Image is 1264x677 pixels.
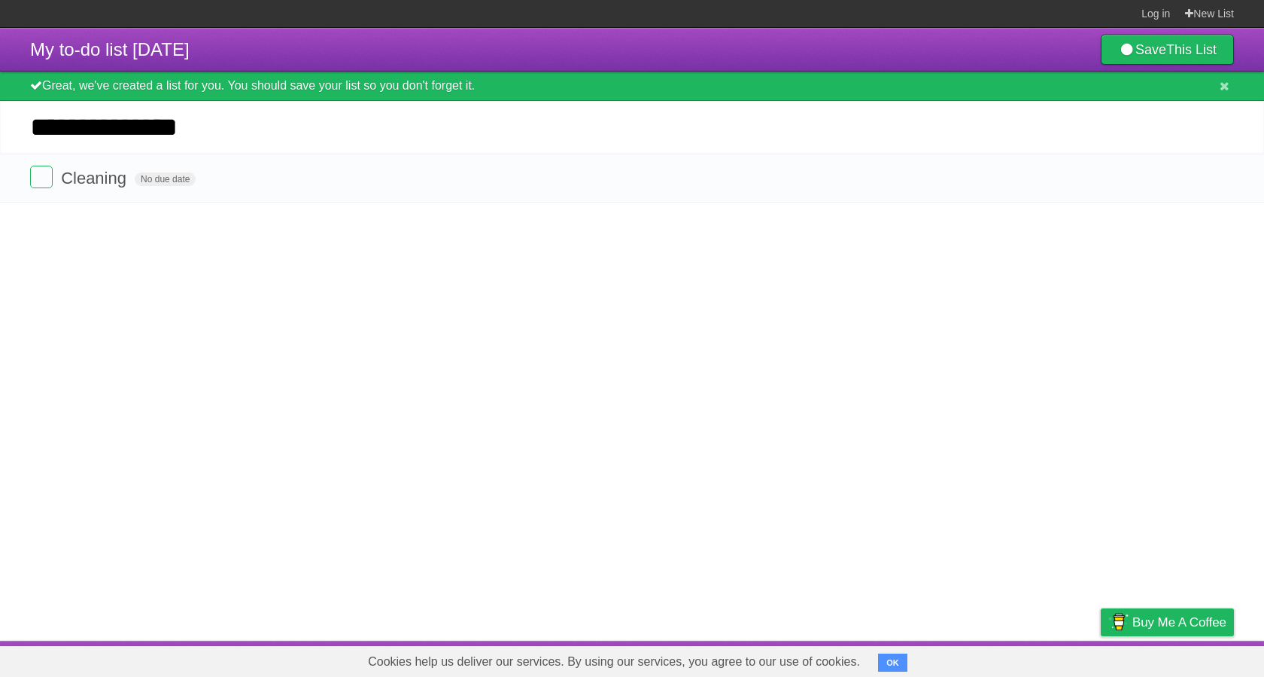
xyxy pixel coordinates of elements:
a: Buy me a coffee [1101,608,1234,636]
span: Cleaning [61,169,130,188]
a: Terms [1030,645,1063,673]
span: Cookies help us deliver our services. By using our services, you agree to our use of cookies. [353,647,875,677]
a: About [901,645,932,673]
span: No due date [135,172,196,186]
span: Buy me a coffee [1132,609,1226,636]
span: My to-do list [DATE] [30,39,190,59]
a: Developers [950,645,1011,673]
button: OK [878,654,907,672]
a: Privacy [1081,645,1120,673]
a: SaveThis List [1101,35,1234,65]
a: Suggest a feature [1139,645,1234,673]
img: Buy me a coffee [1108,609,1129,635]
label: Done [30,166,53,188]
b: This List [1166,42,1217,57]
